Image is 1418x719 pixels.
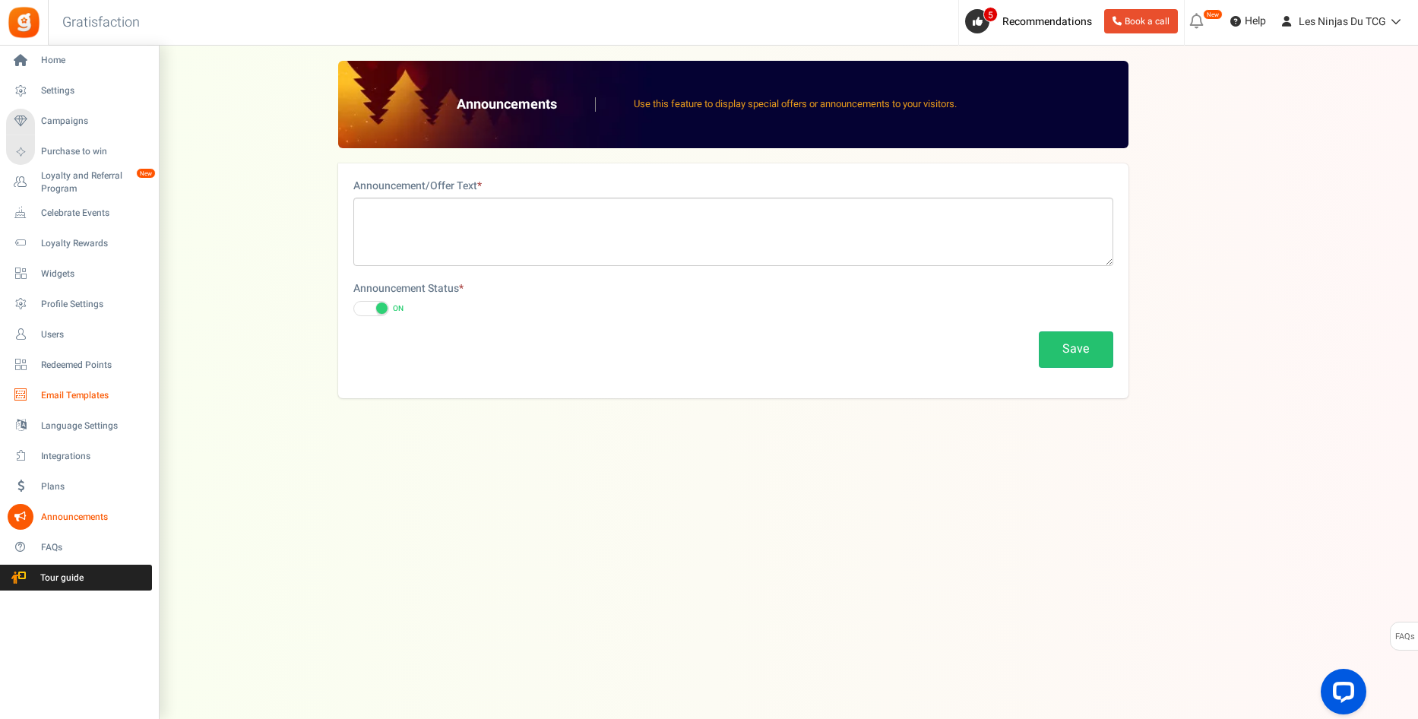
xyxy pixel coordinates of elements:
span: Campaigns [41,115,147,128]
span: Announcements [41,511,147,524]
span: Users [41,328,147,341]
span: Celebrate Events [41,207,147,220]
span: FAQs [41,541,147,554]
span: Loyalty and Referral Program [41,169,152,195]
span: FAQs [1394,622,1415,651]
span: Plans [41,480,147,493]
img: Gratisfaction [7,5,41,40]
span: Profile Settings [41,298,147,311]
a: Integrations [6,443,152,469]
h3: Gratisfaction [46,8,157,38]
a: FAQs [6,534,152,560]
a: Settings [6,78,152,104]
a: Loyalty and Referral Program New [6,169,152,195]
label: Announcement Status [353,281,464,296]
span: Loyalty Rewards [41,237,147,250]
em: New [136,168,156,179]
a: Purchase to win [6,139,152,165]
span: Recommendations [1002,14,1092,30]
a: Widgets [6,261,152,287]
span: Tour guide [7,572,113,584]
a: Home [6,48,152,74]
p: Use this feature to display special offers or announcements to your visitors. [634,97,957,112]
a: Plans [6,474,152,499]
span: Les Ninjas Du TCG [1299,14,1386,30]
a: Announcements [6,504,152,530]
span: Purchase to win [41,145,147,158]
h2: Announcements [457,97,596,112]
a: Campaigns [6,109,152,135]
span: 5 [983,7,998,22]
a: Users [6,321,152,347]
button: Save [1039,331,1113,367]
a: Loyalty Rewards [6,230,152,256]
span: Email Templates [41,389,147,402]
label: Announcement/Offer Text [353,179,482,194]
a: Celebrate Events [6,200,152,226]
span: Home [41,54,147,67]
span: Redeemed Points [41,359,147,372]
span: Integrations [41,450,147,463]
span: ON [393,303,404,314]
a: Profile Settings [6,291,152,317]
a: Language Settings [6,413,152,439]
a: 5 Recommendations [965,9,1098,33]
a: Book a call [1104,9,1178,33]
span: Help [1241,14,1266,29]
span: Language Settings [41,420,147,432]
a: Email Templates [6,382,152,408]
a: Redeemed Points [6,352,152,378]
span: Widgets [41,268,147,280]
span: Settings [41,84,147,97]
a: Help [1224,9,1272,33]
em: New [1203,9,1223,20]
